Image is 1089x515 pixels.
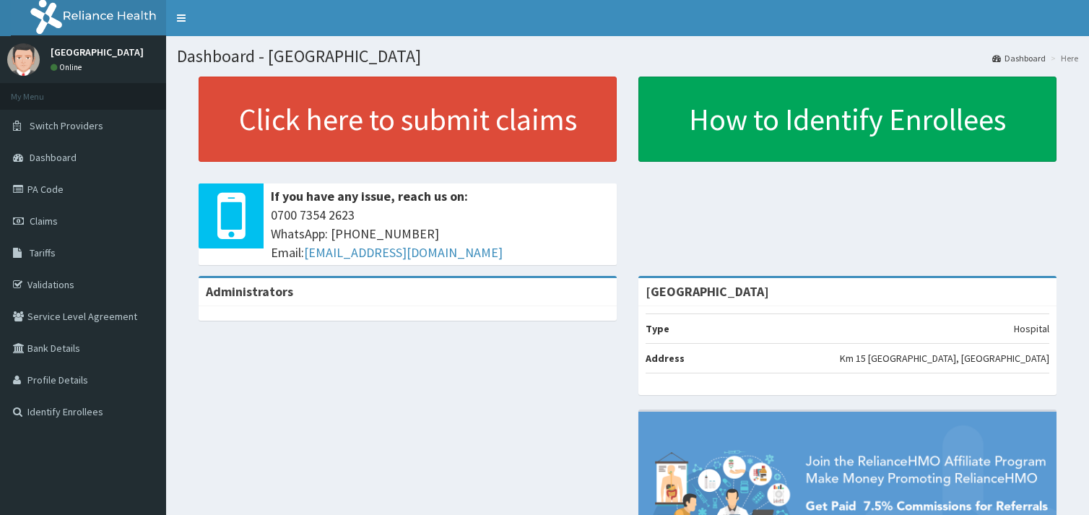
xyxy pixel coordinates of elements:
b: Address [646,352,685,365]
span: Claims [30,215,58,228]
img: User Image [7,43,40,76]
p: [GEOGRAPHIC_DATA] [51,47,144,57]
a: How to Identify Enrollees [638,77,1057,162]
b: If you have any issue, reach us on: [271,188,468,204]
span: Dashboard [30,151,77,164]
span: 0700 7354 2623 WhatsApp: [PHONE_NUMBER] Email: [271,206,609,261]
p: Hospital [1014,321,1049,336]
span: Switch Providers [30,119,103,132]
b: Type [646,322,669,335]
li: Here [1047,52,1078,64]
a: Click here to submit claims [199,77,617,162]
b: Administrators [206,283,293,300]
span: Tariffs [30,246,56,259]
strong: [GEOGRAPHIC_DATA] [646,283,769,300]
a: Online [51,62,85,72]
h1: Dashboard - [GEOGRAPHIC_DATA] [177,47,1078,66]
a: [EMAIL_ADDRESS][DOMAIN_NAME] [304,244,503,261]
a: Dashboard [992,52,1046,64]
p: Km 15 [GEOGRAPHIC_DATA], [GEOGRAPHIC_DATA] [840,351,1049,365]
